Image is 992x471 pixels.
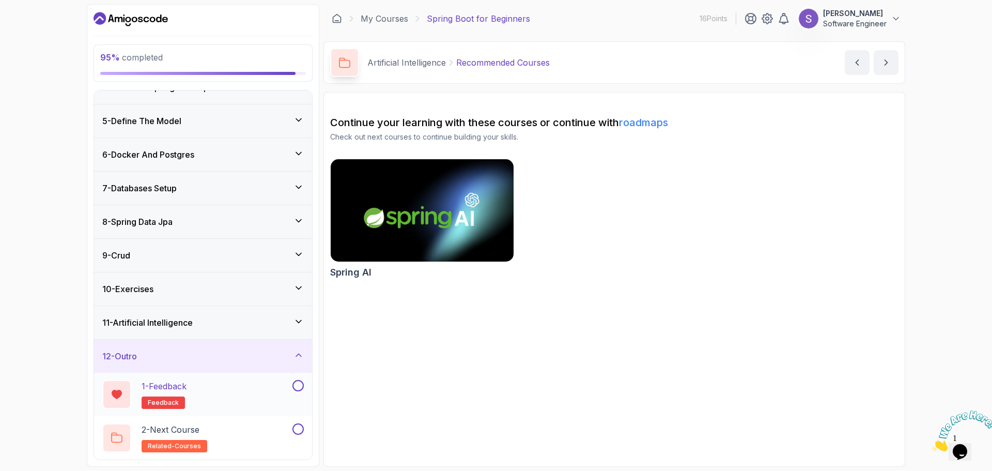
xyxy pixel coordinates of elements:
span: completed [100,52,163,63]
button: 9-Crud [94,239,312,272]
a: Dashboard [332,13,342,24]
a: Dashboard [94,11,168,27]
button: 1-Feedbackfeedback [102,380,304,409]
button: 5-Define The Model [94,104,312,138]
h3: 12 - Outro [102,350,137,362]
button: 10-Exercises [94,272,312,306]
p: 2 - Next Course [142,423,199,436]
p: Check out next courses to continue building your skills. [330,132,898,142]
h3: 11 - Artificial Intelligence [102,316,193,329]
h2: Continue your learning with these courses or continue with [330,115,898,130]
button: 8-Spring Data Jpa [94,205,312,238]
h3: 9 - Crud [102,249,130,262]
p: 16 Points [700,13,727,24]
span: 1 [4,4,8,13]
p: Artificial Intelligence [367,56,446,69]
h3: 10 - Exercises [102,283,153,295]
img: Chat attention grabber [4,4,68,45]
button: previous content [845,50,870,75]
a: roadmaps [619,116,668,129]
button: 12-Outro [94,340,312,373]
img: Spring AI card [331,159,514,262]
button: 2-Next Courserelated-courses [102,423,304,452]
h2: Spring AI [330,265,371,280]
p: Recommended Courses [456,56,550,69]
h3: 7 - Databases Setup [102,182,177,194]
iframe: chat widget [928,406,992,455]
p: Software Engineer [823,19,887,29]
h3: 6 - Docker And Postgres [102,148,194,161]
a: My Courses [361,12,408,25]
button: 7-Databases Setup [94,172,312,205]
span: feedback [148,399,179,407]
span: related-courses [148,442,201,450]
button: 6-Docker And Postgres [94,138,312,171]
button: next content [874,50,898,75]
span: 95 % [100,52,120,63]
a: Spring AI cardSpring AI [330,159,514,280]
p: 1 - Feedback [142,380,187,392]
p: [PERSON_NAME] [823,8,887,19]
button: user profile image[PERSON_NAME]Software Engineer [798,8,901,29]
p: Spring Boot for Beginners [427,12,530,25]
button: 11-Artificial Intelligence [94,306,312,339]
h3: 5 - Define The Model [102,115,181,127]
h3: 8 - Spring Data Jpa [102,216,173,228]
img: user profile image [799,9,818,28]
